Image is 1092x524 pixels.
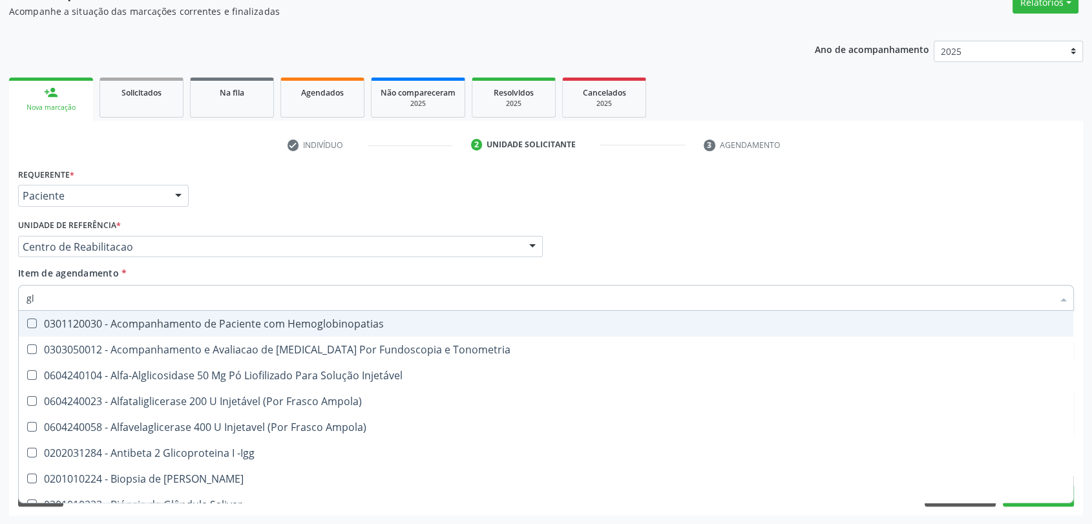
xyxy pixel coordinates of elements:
[26,499,1066,510] div: 0201010232 - Biópsia de Glândula Salivar
[23,240,516,253] span: Centro de Reabilitacao
[18,216,121,236] label: Unidade de referência
[18,267,119,279] span: Item de agendamento
[494,87,534,98] span: Resolvidos
[44,85,58,100] div: person_add
[471,139,483,151] div: 2
[583,87,626,98] span: Cancelados
[18,103,84,112] div: Nova marcação
[26,344,1066,355] div: 0303050012 - Acompanhamento e Avaliacao de [MEDICAL_DATA] Por Fundoscopia e Tonometria
[26,474,1066,484] div: 0201010224 - Biopsia de [PERSON_NAME]
[26,370,1066,381] div: 0604240104 - Alfa-Alglicosidase 50 Mg Pó Liofilizado Para Solução Injetável
[23,189,162,202] span: Paciente
[18,165,74,185] label: Requerente
[26,448,1066,458] div: 0202031284 - Antibeta 2 Glicoproteina I -Igg
[815,41,929,57] p: Ano de acompanhamento
[9,5,761,18] p: Acompanhe a situação das marcações correntes e finalizadas
[301,87,344,98] span: Agendados
[381,87,456,98] span: Não compareceram
[121,87,162,98] span: Solicitados
[381,99,456,109] div: 2025
[481,99,546,109] div: 2025
[26,422,1066,432] div: 0604240058 - Alfavelaglicerase 400 U Injetavel (Por Frasco Ampola)
[26,285,1053,311] input: Buscar por procedimentos
[572,99,636,109] div: 2025
[26,396,1066,406] div: 0604240023 - Alfataliglicerase 200 U Injetável (Por Frasco Ampola)
[220,87,244,98] span: Na fila
[26,319,1066,329] div: 0301120030 - Acompanhamento de Paciente com Hemoglobinopatias
[487,139,576,151] div: Unidade solicitante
